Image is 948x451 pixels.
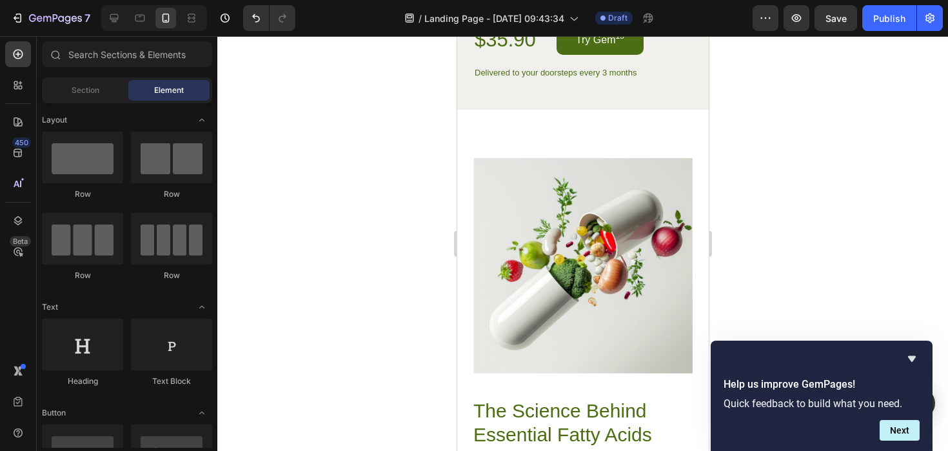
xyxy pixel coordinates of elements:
div: Publish [873,12,905,25]
div: Row [131,270,212,281]
input: Search Sections & Elements [42,41,212,67]
button: Publish [862,5,916,31]
div: Row [42,270,123,281]
div: Undo/Redo [243,5,295,31]
span: Save [825,13,847,24]
button: Hide survey [904,351,920,366]
p: 7 [84,10,90,26]
div: Row [42,188,123,200]
span: Landing Page - [DATE] 09:43:34 [424,12,564,25]
span: Toggle open [192,297,212,317]
span: Button [42,407,66,419]
span: Draft [608,12,627,24]
span: Section [72,85,99,96]
span: Layout [42,114,67,126]
h2: The Science Behind Essential Fatty Acids [16,361,235,412]
img: gempages_432750572815254551-6a43fb93-4426-4edc-b922-9656cc240747.jpg [16,122,235,337]
div: Help us improve GemPages! [724,351,920,441]
span: Text [42,301,58,313]
span: / [419,12,422,25]
span: Element [154,85,184,96]
p: Quick feedback to build what you need. [724,397,920,410]
span: Toggle open [192,110,212,130]
button: Save [815,5,857,31]
div: Heading [42,376,123,387]
div: Row [131,188,212,200]
div: Text Block [131,376,212,387]
div: 450 [12,137,31,148]
h2: Help us improve GemPages! [724,377,920,392]
iframe: Design area [457,36,709,451]
button: Next question [880,420,920,441]
button: 7 [5,5,96,31]
span: Toggle open [192,403,212,423]
p: Delivered to your doorsteps every 3 months [17,30,234,43]
div: Beta [10,236,31,246]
